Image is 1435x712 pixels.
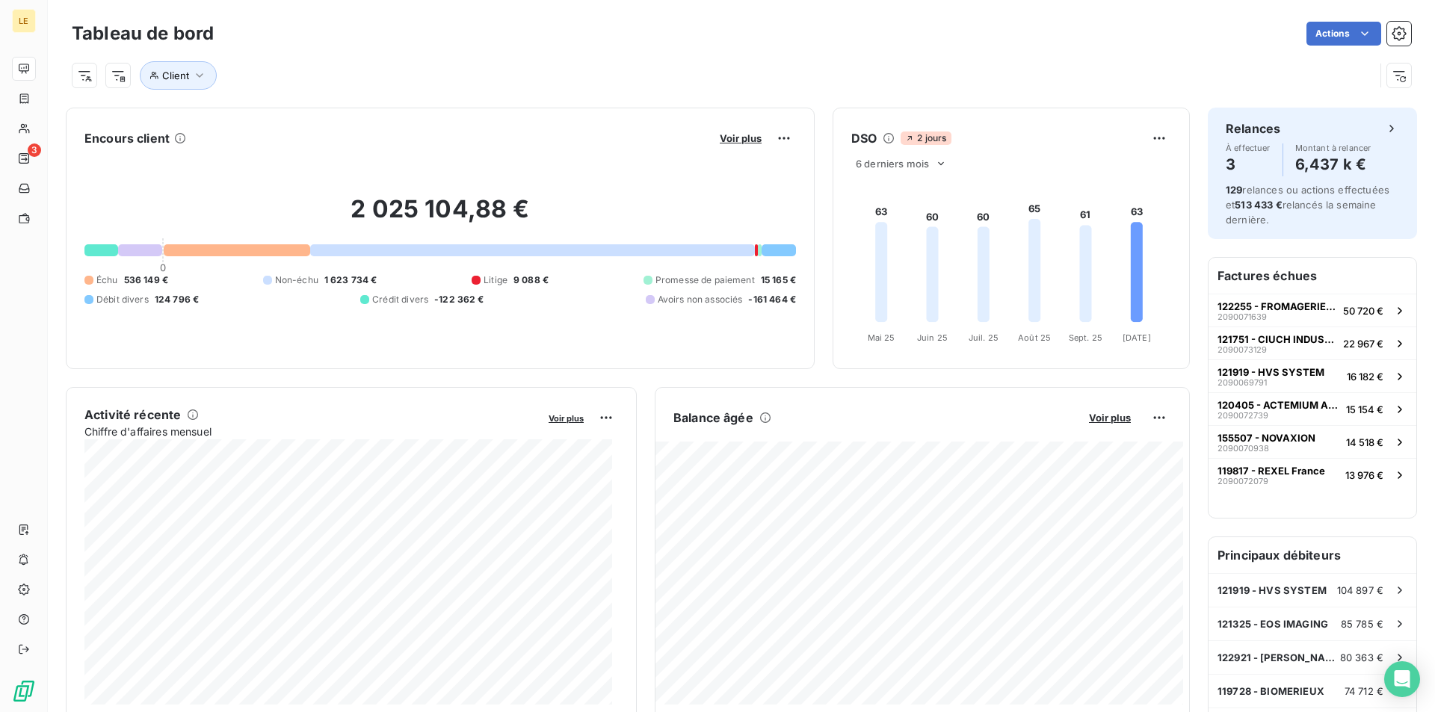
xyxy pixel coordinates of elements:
span: 536 149 € [124,273,168,287]
h2: 2 025 104,88 € [84,194,796,239]
span: 80 363 € [1340,651,1383,663]
span: -161 464 € [748,293,796,306]
span: Litige [484,273,507,287]
tspan: [DATE] [1123,332,1151,343]
span: 121325 - EOS IMAGING [1218,618,1328,630]
span: Voir plus [549,413,584,424]
h6: Activité récente [84,406,181,424]
h6: Balance âgée [673,409,753,427]
span: 2090072739 [1218,411,1268,420]
span: 2090070938 [1218,444,1269,453]
h3: Tableau de bord [72,20,214,47]
span: 50 720 € [1343,305,1383,317]
span: 9 088 € [513,273,549,287]
span: 155507 - NOVAXION [1218,432,1315,444]
span: Débit divers [96,293,149,306]
button: Voir plus [715,131,766,145]
span: 16 182 € [1347,371,1383,383]
span: Avoirs non associés [658,293,743,306]
span: 104 897 € [1337,584,1383,596]
span: -122 362 € [434,293,484,306]
span: 15 154 € [1346,403,1383,415]
span: 0 [160,261,166,273]
span: 119817 - REXEL France [1218,465,1325,477]
span: 2090073129 [1218,345,1267,354]
button: 122255 - FROMAGERIE DE L'ERMITAGE209007163950 720 € [1209,294,1416,326]
span: 22 967 € [1343,338,1383,350]
span: 121751 - CIUCH INDUSTRIE [1218,333,1337,345]
button: 121919 - HVS SYSTEM209006979116 182 € [1209,359,1416,392]
tspan: Sept. 25 [1069,332,1102,343]
button: Voir plus [1084,411,1135,424]
h6: Factures échues [1209,258,1416,294]
span: 122921 - [PERSON_NAME] (HVS) [1218,651,1340,663]
h6: Relances [1226,120,1280,137]
img: Logo LeanPay [12,679,36,703]
h6: DSO [851,129,877,147]
span: 119728 - BIOMERIEUX [1218,685,1324,697]
button: 121751 - CIUCH INDUSTRIE209007312922 967 € [1209,326,1416,359]
span: 124 796 € [155,293,199,306]
span: 121919 - HVS SYSTEM [1218,584,1327,596]
span: Voir plus [720,132,762,144]
div: LE [12,9,36,33]
h6: Encours client [84,129,170,147]
span: Chiffre d'affaires mensuel [84,424,538,439]
div: Open Intercom Messenger [1384,661,1420,697]
button: 119817 - REXEL France209007207913 976 € [1209,458,1416,491]
tspan: Juin 25 [917,332,948,343]
button: 120405 - ACTEMIUM APA209007273915 154 € [1209,392,1416,425]
span: 2090071639 [1218,312,1267,321]
span: 85 785 € [1341,618,1383,630]
span: 13 976 € [1345,469,1383,481]
tspan: Juil. 25 [969,332,999,343]
span: Échu [96,273,118,287]
span: 122255 - FROMAGERIE DE L'ERMITAGE [1218,300,1337,312]
span: 2090069791 [1218,378,1267,387]
span: 15 165 € [761,273,796,287]
span: 513 433 € [1235,199,1282,211]
h4: 3 [1226,152,1271,176]
h6: Principaux débiteurs [1209,537,1416,573]
button: Client [140,61,217,90]
span: 14 518 € [1346,436,1383,448]
span: 129 [1226,184,1242,196]
span: 1 623 734 € [324,273,377,287]
span: Montant à relancer [1295,143,1371,152]
h4: 6,437 k € [1295,152,1371,176]
span: 120405 - ACTEMIUM APA [1218,399,1340,411]
span: Non-échu [275,273,318,287]
span: 2 jours [901,131,951,145]
span: Promesse de paiement [655,273,755,287]
span: 121919 - HVS SYSTEM [1218,366,1324,378]
span: 3 [28,143,41,157]
button: 155507 - NOVAXION209007093814 518 € [1209,425,1416,458]
span: À effectuer [1226,143,1271,152]
button: Voir plus [544,411,588,424]
span: 6 derniers mois [856,158,929,170]
button: Actions [1306,22,1381,46]
span: 2090072079 [1218,477,1268,486]
span: Crédit divers [372,293,428,306]
span: 74 712 € [1345,685,1383,697]
span: Voir plus [1089,412,1131,424]
span: relances ou actions effectuées et relancés la semaine dernière. [1226,184,1389,226]
tspan: Mai 25 [868,332,895,343]
span: Client [162,69,189,81]
tspan: Août 25 [1018,332,1051,343]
